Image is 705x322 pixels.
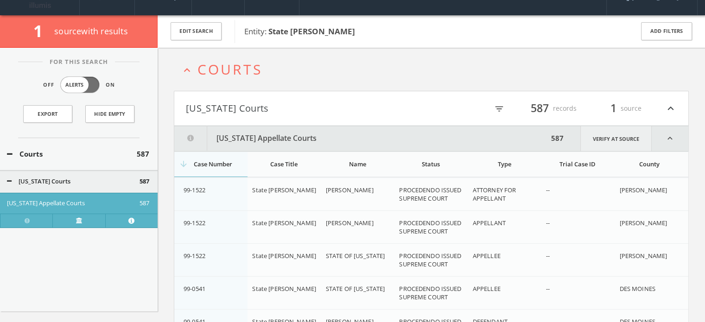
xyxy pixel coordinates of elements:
[85,105,134,123] button: Hide Empty
[620,219,667,227] span: [PERSON_NAME]
[399,252,461,268] span: PROCEDENDO ISSUED SUPREME COURT
[546,219,550,227] span: --
[586,101,641,116] div: source
[106,81,115,89] span: On
[43,81,54,89] span: Off
[184,252,205,260] span: 99-1522
[7,199,140,208] button: [US_STATE] Appellate Courts
[399,186,461,202] span: PROCEDENDO ISSUED SUPREME COURT
[620,186,667,194] span: [PERSON_NAME]
[620,160,679,168] div: County
[181,62,689,77] button: expand_lessCourts
[580,126,652,151] a: Verify at source
[399,160,462,168] div: Status
[252,186,316,194] span: State [PERSON_NAME]
[326,252,385,260] span: STATE OF [US_STATE]
[184,186,205,194] span: 99-1522
[7,177,140,186] button: [US_STATE] Courts
[473,160,536,168] div: Type
[43,57,115,67] span: For This Search
[473,186,516,202] span: ATTORNEY FOR APPELLANT
[606,100,621,116] span: 1
[197,60,262,79] span: Courts
[33,20,51,42] span: 1
[473,252,501,260] span: APPELLEE
[23,105,72,123] a: Export
[179,159,188,169] i: arrow_downward
[252,160,315,168] div: Case Title
[546,160,609,168] div: Trial Case ID
[171,22,222,40] button: Edit Search
[665,101,677,116] i: expand_less
[140,177,149,186] span: 587
[620,252,667,260] span: [PERSON_NAME]
[54,25,128,37] span: source with results
[184,219,205,227] span: 99-1522
[546,186,550,194] span: --
[546,284,550,293] span: --
[326,219,374,227] span: [PERSON_NAME]
[252,252,316,260] span: State [PERSON_NAME]
[184,284,205,293] span: 99-0541
[174,126,548,151] button: [US_STATE] Appellate Courts
[326,160,389,168] div: Name
[620,284,655,293] span: DES MOINES
[252,219,316,227] span: State [PERSON_NAME]
[521,101,577,116] div: records
[244,26,355,37] span: Entity:
[326,186,374,194] span: [PERSON_NAME]
[137,149,149,159] span: 587
[527,100,553,116] span: 587
[52,214,105,227] a: Verify at source
[186,101,432,116] button: [US_STATE] Courts
[652,126,688,151] i: expand_less
[181,64,193,76] i: expand_less
[641,22,692,40] button: Add Filters
[473,284,501,293] span: APPELLEE
[268,26,355,37] b: State [PERSON_NAME]
[494,104,504,114] i: filter_list
[546,252,550,260] span: --
[7,149,137,159] button: Courts
[252,284,316,293] span: State [PERSON_NAME]
[184,160,242,168] div: Case Number
[326,284,385,293] span: STATE OF [US_STATE]
[399,284,461,301] span: PROCEDENDO ISSUED SUPREME COURT
[548,126,566,151] div: 587
[399,219,461,235] span: PROCEDENDO ISSUED SUPREME COURT
[473,219,506,227] span: APPELLANT
[140,199,149,208] span: 587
